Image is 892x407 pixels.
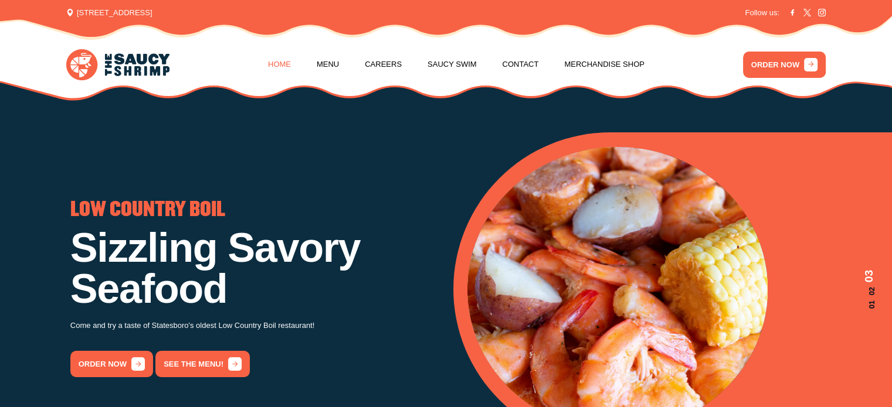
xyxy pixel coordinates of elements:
a: Careers [365,42,402,87]
a: Contact [502,42,538,87]
span: LOW COUNTRY BOIL [70,201,225,220]
span: [STREET_ADDRESS] [66,7,152,19]
span: 01 [861,300,878,309]
img: logo [66,49,169,80]
a: Saucy Swim [428,42,477,87]
span: 03 [861,270,878,282]
div: 3 / 3 [70,201,438,377]
span: 02 [861,287,878,295]
a: ORDER NOW [743,52,826,78]
a: Home [268,42,291,87]
a: Merchandise Shop [564,42,645,87]
span: Follow us: [745,7,779,19]
a: See the menu! [155,351,250,377]
a: order now [70,351,153,377]
h1: Sizzling Savory Seafood [70,227,438,310]
p: Come and try a taste of Statesboro's oldest Low Country Boil restaurant! [70,319,438,333]
a: Menu [317,42,339,87]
